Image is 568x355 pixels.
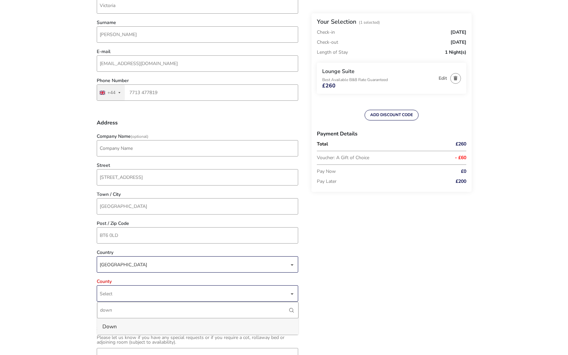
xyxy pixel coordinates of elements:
[359,20,380,25] span: (1 Selected)
[97,302,298,309] div: Please select an option from the list provided
[97,227,298,244] input: post
[317,47,348,57] p: Length of Stay
[97,49,110,54] label: E-mail
[317,166,436,176] p: Pay Now
[97,26,298,43] input: surname
[317,153,436,163] p: Voucher: A Gift of Choice
[97,198,298,215] input: town
[97,279,112,284] label: County
[97,85,125,100] button: Selected country
[317,18,356,26] h2: Your Selection
[97,192,121,197] label: Town / City
[97,78,129,83] label: Phone Number
[97,318,299,335] li: [object Object]
[97,326,150,331] label: Special requests
[456,179,466,184] span: £200
[445,50,466,55] span: 1 Night(s)
[365,110,419,120] button: ADD DISCOUNT CODE
[291,258,294,271] div: dropdown trigger
[131,134,148,139] span: (Optional)
[97,262,298,268] p-dropdown: Country
[451,40,466,45] span: [DATE]
[456,142,466,146] span: £260
[107,90,115,95] div: +44
[97,221,129,226] label: Post / Zip Code
[322,83,336,88] span: £260
[97,55,298,72] input: email
[100,291,112,297] span: Select
[291,287,294,300] div: dropdown trigger
[317,176,436,187] p: Pay Later
[461,169,466,174] span: £0
[439,76,447,81] button: Edit
[97,84,298,101] input: Phone Number
[322,78,435,82] p: Best Available B&B Rate Guaranteed
[322,68,435,75] h3: Lounge Suite
[97,120,298,131] h3: Address
[97,291,298,297] p-dropdown: County
[317,30,335,35] p: Check-in
[97,134,148,139] label: Company Name
[317,126,466,142] h3: Payment Details
[97,20,116,25] label: Surname
[97,335,298,345] div: Please let us know if you have any special requests or if you require a cot, rollaway bed or adjo...
[97,312,298,323] h3: More Details
[97,169,298,186] input: street
[100,257,289,272] span: [object Object]
[102,321,117,332] div: Down
[97,140,298,156] input: company
[100,286,289,301] span: Select
[100,257,289,273] div: [GEOGRAPHIC_DATA]
[451,30,466,35] span: [DATE]
[97,163,110,168] label: Street
[317,37,338,47] p: Check-out
[317,142,436,146] p: Total
[97,250,113,255] label: Country
[455,155,466,160] span: - £60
